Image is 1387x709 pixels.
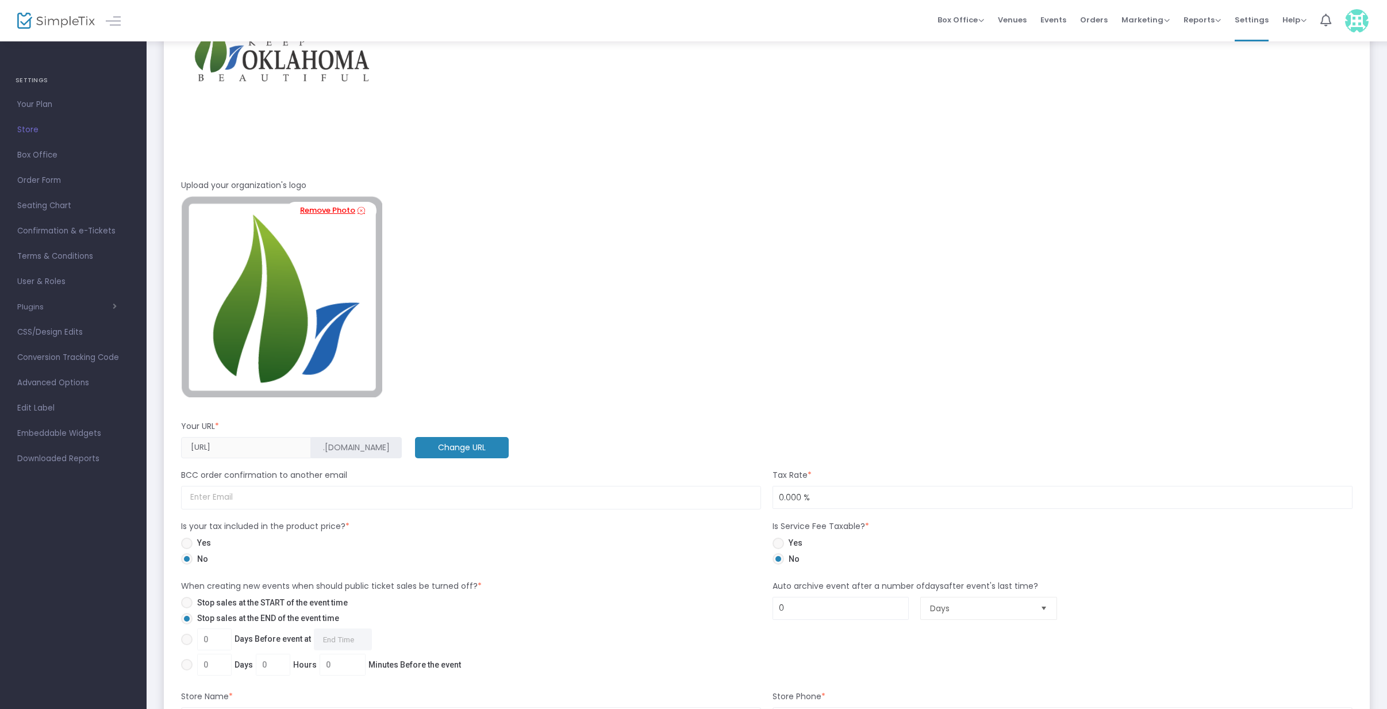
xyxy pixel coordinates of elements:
span: Edit Label [17,401,129,416]
m-panel-subtitle: Is Service Fee Taxable? [773,520,869,532]
span: Confirmation & e-Tickets [17,224,129,239]
span: User & Roles [17,274,129,289]
span: Order Form [17,173,129,188]
span: No [784,553,800,565]
span: Help [1282,14,1307,25]
input: Tax Rate [773,486,1352,508]
span: Days Before event at [193,628,372,650]
span: Box Office [938,14,984,25]
span: days [925,580,944,592]
m-panel-subtitle: Store Name [181,691,233,703]
span: Yes [784,537,802,549]
m-panel-subtitle: Your URL [181,420,219,432]
span: Days [930,603,1031,614]
span: Stop sales at the START of the event time [193,597,348,609]
span: Embeddable Widgets [17,426,129,441]
span: Terms & Conditions [17,249,129,264]
img: original.png [181,196,382,397]
h4: SETTINGS [16,69,131,92]
span: Downloaded Reports [17,451,129,466]
a: Remove Photo [286,202,376,220]
span: Marketing [1121,14,1170,25]
m-panel-subtitle: Store Phone [773,691,825,703]
span: Advanced Options [17,375,129,390]
span: Events [1040,5,1066,35]
m-panel-subtitle: Is your tax included in the product price? [181,520,349,532]
input: Days Before event at [314,628,372,650]
m-button: Change URL [415,437,509,458]
span: Orders [1080,5,1108,35]
span: Yes [193,537,211,549]
m-panel-subtitle: Upload your organization's logo [181,179,306,191]
span: Reports [1184,14,1221,25]
span: Store [17,122,129,137]
input: Enter Email [181,486,761,509]
span: Conversion Tracking Code [17,350,129,365]
span: Minutes Before the event [368,659,461,671]
button: Plugins [17,302,117,312]
span: Stop sales at the END of the event time [193,612,339,624]
span: No [193,553,208,565]
m-panel-subtitle: Tax Rate [773,469,812,481]
span: Settings [1235,5,1269,35]
span: Venues [998,5,1027,35]
m-panel-subtitle: BCC order confirmation to another email [181,469,347,481]
span: Seating Chart [17,198,129,213]
span: Box Office [17,148,129,163]
span: Your Plan [17,97,129,112]
span: Days Hours [193,654,461,676]
span: CSS/Design Edits [17,325,129,340]
m-panel-subtitle: Auto archive event after a number of after event's last time? [773,580,1038,592]
span: .[DOMAIN_NAME] [323,442,390,454]
m-panel-subtitle: When creating new events when should public ticket sales be turned off? [181,580,482,592]
button: Select [1036,597,1052,619]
